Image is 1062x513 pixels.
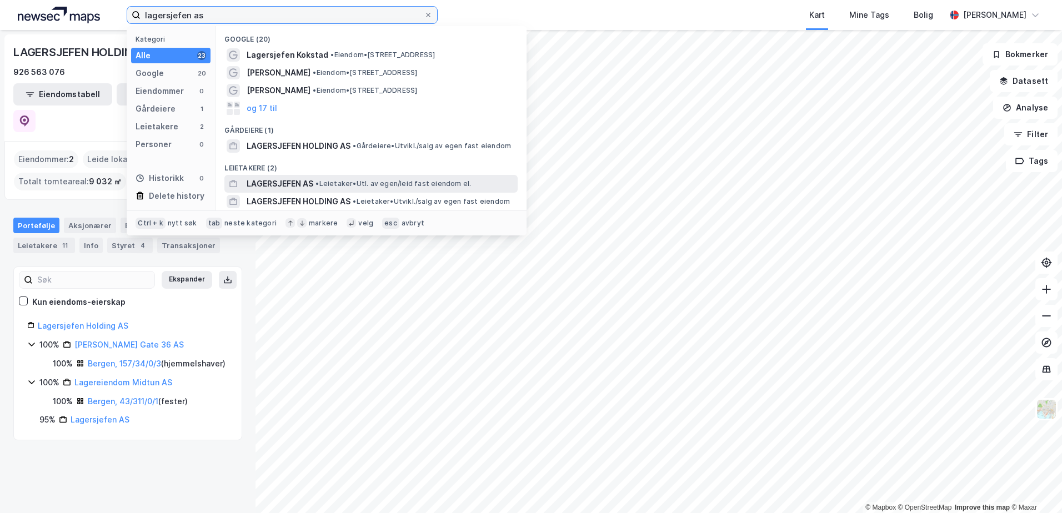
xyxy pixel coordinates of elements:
[206,218,223,229] div: tab
[197,69,206,78] div: 20
[197,122,206,131] div: 2
[88,359,161,368] a: Bergen, 157/34/0/3
[14,173,126,190] div: Totalt tomteareal :
[13,218,59,233] div: Portefølje
[197,140,206,149] div: 0
[83,150,162,168] div: Leide lokasjoner :
[1036,399,1057,420] img: Z
[64,218,116,233] div: Aksjonærer
[313,86,417,95] span: Eiendom • [STREET_ADDRESS]
[313,68,417,77] span: Eiendom • [STREET_ADDRESS]
[136,49,151,62] div: Alle
[13,238,75,253] div: Leietakere
[149,189,204,203] div: Delete history
[136,35,211,43] div: Kategori
[216,155,527,175] div: Leietakere (2)
[89,175,122,188] span: 9 032 ㎡
[136,67,164,80] div: Google
[983,43,1058,66] button: Bokmerker
[990,70,1058,92] button: Datasett
[865,504,896,511] a: Mapbox
[993,97,1058,119] button: Analyse
[1004,123,1058,145] button: Filter
[1006,460,1062,513] div: Kontrollprogram for chat
[963,8,1026,22] div: [PERSON_NAME]
[809,8,825,22] div: Kart
[849,8,889,22] div: Mine Tags
[955,504,1010,511] a: Improve this map
[121,218,189,233] div: Eiendommer
[18,7,100,23] img: logo.a4113a55bc3d86da70a041830d287a7e.svg
[197,104,206,113] div: 1
[216,26,527,46] div: Google (20)
[224,219,277,228] div: neste kategori
[33,271,154,288] input: Søk
[136,120,178,133] div: Leietakere
[136,138,172,151] div: Personer
[53,395,73,408] div: 100%
[197,174,206,183] div: 0
[107,238,153,253] div: Styret
[14,150,78,168] div: Eiendommer :
[32,295,126,309] div: Kun eiendoms-eierskap
[39,376,59,389] div: 100%
[402,219,424,228] div: avbryt
[39,338,59,351] div: 100%
[136,84,184,98] div: Eiendommer
[39,413,56,426] div: 95%
[74,340,184,349] a: [PERSON_NAME] Gate 36 AS
[136,218,166,229] div: Ctrl + k
[358,219,373,228] div: velg
[88,357,226,370] div: ( hjemmelshaver )
[13,66,65,79] div: 926 563 076
[53,357,73,370] div: 100%
[88,396,158,406] a: Bergen, 43/311/0/1
[247,102,277,115] button: og 17 til
[59,240,71,251] div: 11
[79,238,103,253] div: Info
[247,195,350,208] span: LAGERSJEFEN HOLDING AS
[353,142,356,150] span: •
[141,7,424,23] input: Søk på adresse, matrikkel, gårdeiere, leietakere eller personer
[13,83,112,105] button: Eiendomstabell
[162,271,212,289] button: Ekspander
[353,142,511,150] span: Gårdeiere • Utvikl./salg av egen fast eiendom
[315,179,319,188] span: •
[136,102,176,115] div: Gårdeiere
[38,321,128,330] a: Lagersjefen Holding AS
[914,8,933,22] div: Bolig
[1006,460,1062,513] iframe: Chat Widget
[309,219,338,228] div: markere
[247,66,310,79] span: [PERSON_NAME]
[71,415,129,424] a: Lagersjefen AS
[117,83,216,105] button: Leietakertabell
[353,197,356,205] span: •
[13,43,160,61] div: LAGERSJEFEN HOLDING AS
[313,86,316,94] span: •
[157,238,220,253] div: Transaksjoner
[247,177,313,190] span: LAGERSJEFEN AS
[74,378,172,387] a: Lagereiendom Midtun AS
[137,240,148,251] div: 4
[247,139,350,153] span: LAGERSJEFEN HOLDING AS
[313,68,316,77] span: •
[88,395,188,408] div: ( fester )
[382,218,399,229] div: esc
[330,51,334,59] span: •
[898,504,952,511] a: OpenStreetMap
[247,84,310,97] span: [PERSON_NAME]
[330,51,435,59] span: Eiendom • [STREET_ADDRESS]
[69,153,74,166] span: 2
[168,219,197,228] div: nytt søk
[197,87,206,95] div: 0
[1006,150,1058,172] button: Tags
[353,197,510,206] span: Leietaker • Utvikl./salg av egen fast eiendom
[136,172,184,185] div: Historikk
[216,117,527,137] div: Gårdeiere (1)
[197,51,206,60] div: 23
[247,48,328,62] span: Lagersjefen Kokstad
[315,179,471,188] span: Leietaker • Utl. av egen/leid fast eiendom el.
